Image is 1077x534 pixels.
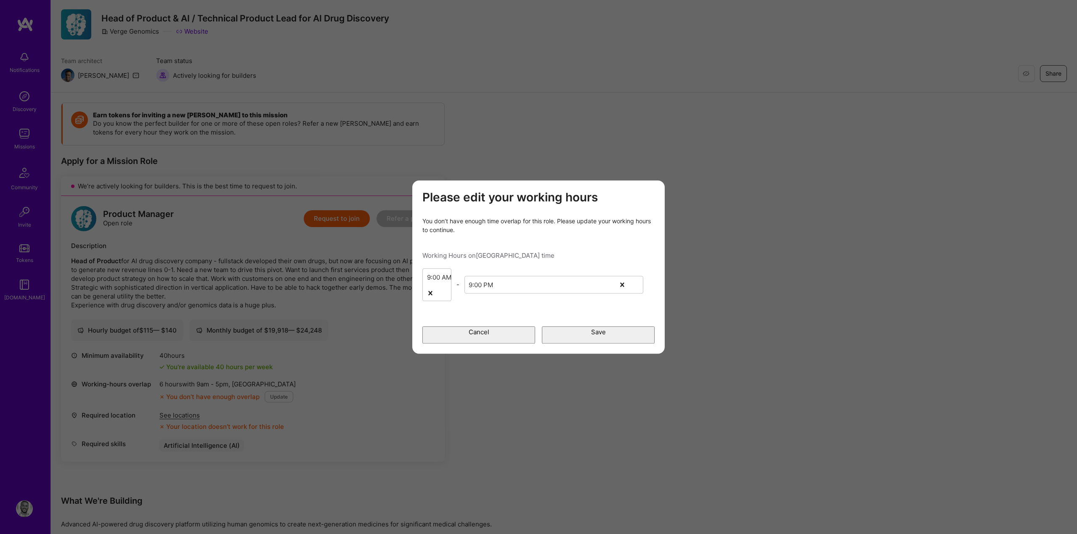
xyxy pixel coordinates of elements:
button: Save [542,326,655,344]
div: 9:00 AM [427,272,451,281]
div: You don’t have enough time overlap for this role. Please update your working hours to continue. [422,217,655,234]
div: Working Hours on [GEOGRAPHIC_DATA] time [422,251,655,260]
div: modal [412,180,665,354]
div: - [451,280,464,289]
h3: Please edit your working hours [422,190,655,205]
div: 9:00 PM [469,280,493,289]
button: Cancel [422,326,535,344]
i: icon Chevron [441,291,446,295]
i: icon Chevron [633,283,637,287]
